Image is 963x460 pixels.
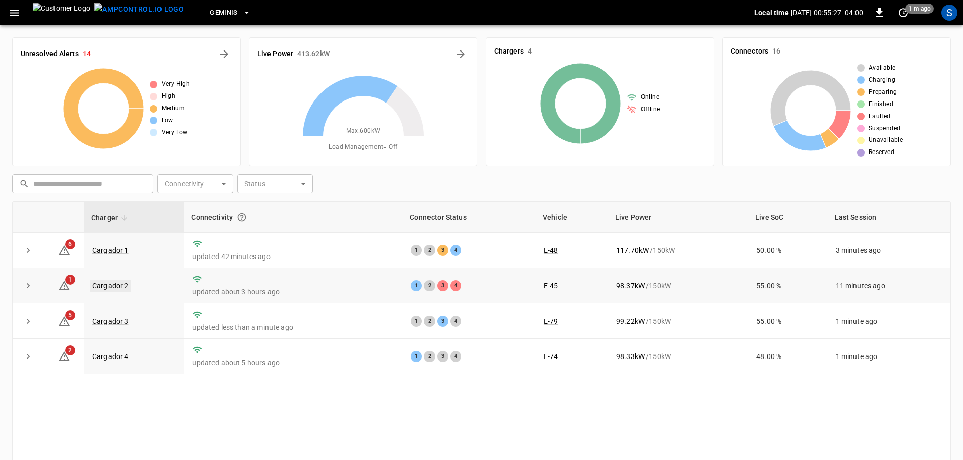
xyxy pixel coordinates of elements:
[616,281,740,291] div: / 150 kW
[828,303,950,339] td: 1 minute ago
[33,3,90,22] img: Customer Logo
[616,351,645,362] p: 98.33 kW
[210,7,238,19] span: Geminis
[608,202,748,233] th: Live Power
[869,63,896,73] span: Available
[58,352,70,360] a: 2
[192,251,395,262] p: updated 42 minutes ago
[58,317,70,325] a: 5
[92,352,129,361] a: Cargador 4
[544,317,558,325] a: E-79
[616,351,740,362] div: / 150 kW
[21,349,36,364] button: expand row
[869,112,891,122] span: Faulted
[21,243,36,258] button: expand row
[772,46,780,57] h6: 16
[191,208,396,226] div: Connectivity
[869,135,903,145] span: Unavailable
[616,245,649,255] p: 117.70 kW
[536,202,608,233] th: Vehicle
[346,126,381,136] span: Max. 600 kW
[828,202,950,233] th: Last Session
[616,316,645,326] p: 99.22 kW
[329,142,397,152] span: Load Management = Off
[450,245,461,256] div: 4
[828,339,950,374] td: 1 minute ago
[437,316,448,327] div: 3
[791,8,863,18] p: [DATE] 00:55:27 -04:00
[257,48,293,60] h6: Live Power
[58,245,70,253] a: 6
[424,351,435,362] div: 2
[616,245,740,255] div: / 150 kW
[83,48,91,60] h6: 14
[92,246,129,254] a: Cargador 1
[162,116,173,126] span: Low
[21,278,36,293] button: expand row
[731,46,768,57] h6: Connectors
[828,233,950,268] td: 3 minutes ago
[216,46,232,62] button: All Alerts
[65,275,75,285] span: 1
[233,208,251,226] button: Connection between the charger and our software.
[450,280,461,291] div: 4
[544,282,558,290] a: E-45
[90,280,131,292] a: Cargador 2
[748,303,827,339] td: 55.00 %
[162,79,190,89] span: Very High
[869,124,901,134] span: Suspended
[641,105,660,115] span: Offline
[424,245,435,256] div: 2
[437,280,448,291] div: 3
[544,246,558,254] a: E-48
[748,339,827,374] td: 48.00 %
[65,310,75,320] span: 5
[411,316,422,327] div: 1
[905,4,934,14] span: 1 m ago
[403,202,536,233] th: Connector Status
[450,316,461,327] div: 4
[206,3,255,23] button: Geminis
[528,46,532,57] h6: 4
[453,46,469,62] button: Energy Overview
[411,280,422,291] div: 1
[869,99,893,110] span: Finished
[616,281,645,291] p: 98.37 kW
[424,280,435,291] div: 2
[494,46,524,57] h6: Chargers
[828,268,950,303] td: 11 minutes ago
[616,316,740,326] div: / 150 kW
[869,87,897,97] span: Preparing
[162,104,185,114] span: Medium
[65,239,75,249] span: 6
[21,314,36,329] button: expand row
[641,92,659,103] span: Online
[748,233,827,268] td: 50.00 %
[58,281,70,289] a: 1
[941,5,957,21] div: profile-icon
[424,316,435,327] div: 2
[895,5,912,21] button: set refresh interval
[544,352,558,361] a: E-74
[162,128,188,138] span: Very Low
[91,212,131,224] span: Charger
[437,351,448,362] div: 3
[411,351,422,362] div: 1
[162,91,176,101] span: High
[92,317,129,325] a: Cargador 3
[748,268,827,303] td: 55.00 %
[192,287,395,297] p: updated about 3 hours ago
[450,351,461,362] div: 4
[411,245,422,256] div: 1
[869,147,894,158] span: Reserved
[754,8,789,18] p: Local time
[192,322,395,332] p: updated less than a minute ago
[65,345,75,355] span: 2
[748,202,827,233] th: Live SoC
[297,48,330,60] h6: 413.62 kW
[94,3,184,16] img: ampcontrol.io logo
[21,48,79,60] h6: Unresolved Alerts
[437,245,448,256] div: 3
[192,357,395,368] p: updated about 5 hours ago
[869,75,895,85] span: Charging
